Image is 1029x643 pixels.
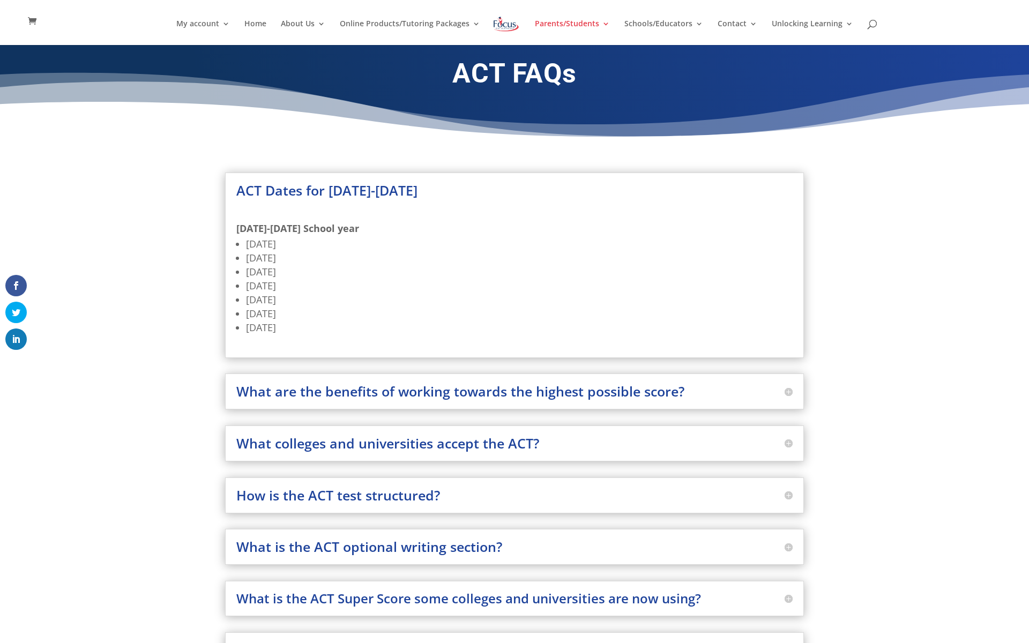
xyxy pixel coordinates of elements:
li: [DATE] [246,293,793,306]
strong: [DATE]-[DATE] School year [236,222,359,235]
li: [DATE] [246,251,793,265]
a: Schools/Educators [624,20,703,45]
a: Online Products/Tutoring Packages [340,20,480,45]
a: Home [244,20,266,45]
a: My account [176,20,230,45]
li: [DATE] [246,320,793,334]
li: [DATE] [246,306,793,320]
h3: ACT Dates for [DATE]-[DATE] [236,184,793,197]
a: Contact [718,20,757,45]
a: Parents/Students [535,20,610,45]
h3: What is the ACT optional writing section? [236,540,793,554]
h3: How is the ACT test structured? [236,489,793,502]
a: About Us [281,20,325,45]
h3: What colleges and universities accept the ACT? [236,437,793,450]
h3: What are the benefits of working towards the highest possible score? [236,385,793,398]
img: Focus on Learning [492,14,520,34]
h3: What is the ACT Super Score some colleges and universities are now using? [236,592,793,605]
h1: ACT FAQs [225,57,804,95]
li: [DATE] [246,237,793,251]
li: [DATE] [246,265,793,279]
a: Unlocking Learning [772,20,853,45]
li: [DATE] [246,279,793,293]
